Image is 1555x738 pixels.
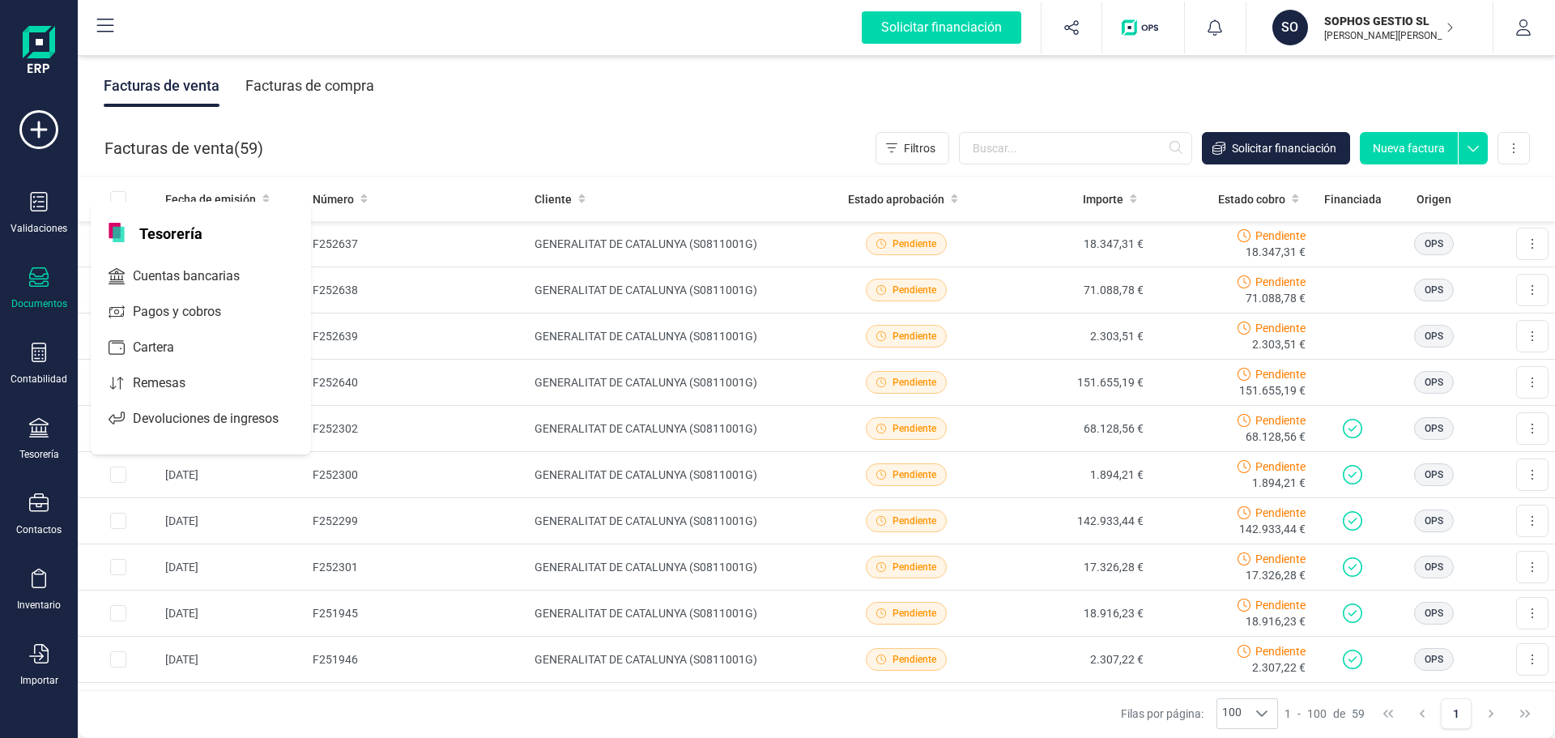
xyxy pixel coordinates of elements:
div: Validaciones [11,222,67,235]
button: SOSOPHOS GESTIO SL[PERSON_NAME][PERSON_NAME] [1266,2,1473,53]
div: Row Selected 45455ce0-d3a9-44b2-acc3-dd35551c5e84 [110,467,126,483]
span: Cliente [535,191,572,207]
td: 17.326,28 € [987,544,1150,591]
span: Pendiente [1255,320,1306,336]
td: GENERALITAT DE CATALUNYA (S0811001G) [528,406,825,452]
td: F251946 [306,637,528,683]
span: 18.347,31 € [1246,244,1306,260]
span: 17.326,28 € [1246,567,1306,583]
span: 59 [1352,706,1365,722]
span: Pendiente [893,283,936,297]
div: Documentos [11,297,67,310]
td: GENERALITAT DE CATALUNYA (S0811001G) [528,683,825,729]
td: F252640 [306,360,528,406]
span: OPS [1425,467,1443,482]
span: Pendiente [893,514,936,528]
button: Filtros [875,132,949,164]
span: OPS [1425,606,1443,621]
td: [DATE] [159,591,306,637]
span: Pendiente [893,237,936,251]
td: F251947 [306,683,528,729]
td: GENERALITAT DE CATALUNYA (S0811001G) [528,221,825,267]
span: Pendiente [893,652,936,667]
span: Pendiente [1255,643,1306,659]
span: 142.933,44 € [1239,521,1306,537]
span: OPS [1425,375,1443,390]
span: OPS [1425,514,1443,528]
td: 142.933,44 € [987,498,1150,544]
span: 151.655,19 € [1239,382,1306,399]
span: Pendiente [1255,597,1306,613]
td: 151.655,19 € [987,360,1150,406]
span: OPS [1425,421,1443,436]
span: Fecha de emisión [165,191,256,207]
span: Cuentas bancarias [126,267,269,286]
td: GENERALITAT DE CATALUNYA (S0811001G) [528,544,825,591]
td: GENERALITAT DE CATALUNYA (S0811001G) [528,452,825,498]
td: 18.347,31 € [987,221,1150,267]
img: Logo Finanedi [23,26,55,78]
span: Financiada [1324,191,1382,207]
span: 1.894,21 € [1252,475,1306,491]
span: 71.088,78 € [1246,290,1306,306]
div: Inventario [17,599,61,612]
div: Facturas de venta ( ) [104,132,263,164]
span: 100 [1217,699,1246,728]
td: 68.128,56 € [987,406,1150,452]
div: Contactos [16,523,62,536]
td: 149.495,64 € [987,683,1150,729]
div: Contabilidad [11,373,67,386]
td: [DATE] [159,544,306,591]
div: Filas por página: [1121,698,1278,729]
td: F252301 [306,544,528,591]
td: 2.307,22 € [987,637,1150,683]
button: First Page [1373,698,1404,729]
td: F252302 [306,406,528,452]
span: Devoluciones de ingresos [126,409,308,429]
span: de [1333,706,1345,722]
td: 71.088,78 € [987,267,1150,314]
td: GENERALITAT DE CATALUNYA (S0811001G) [528,314,825,360]
input: Buscar... [959,132,1192,164]
p: [PERSON_NAME][PERSON_NAME] [1324,29,1454,42]
td: [DATE] [159,452,306,498]
td: 2.303,51 € [987,314,1150,360]
td: GENERALITAT DE CATALUNYA (S0811001G) [528,498,825,544]
button: Last Page [1510,698,1540,729]
span: Pendiente [893,606,936,621]
span: Pendiente [893,421,936,436]
td: F252638 [306,267,528,314]
div: Tesorería [19,448,59,461]
div: Row Selected e00acf0d-8b31-4bd7-a68c-e89cbf0e933e [110,559,126,575]
td: 1.894,21 € [987,452,1150,498]
span: Pendiente [1255,459,1306,475]
td: [DATE] [159,683,306,729]
span: Tesorería [130,223,212,242]
span: Importe [1083,191,1123,207]
span: Pendiente [1255,412,1306,429]
td: F252639 [306,314,528,360]
div: Facturas de compra [245,65,374,107]
span: 59 [240,137,258,160]
td: GENERALITAT DE CATALUNYA (S0811001G) [528,360,825,406]
td: GENERALITAT DE CATALUNYA (S0811001G) [528,637,825,683]
button: Next Page [1476,698,1506,729]
button: Solicitar financiación [1202,132,1350,164]
div: - [1284,706,1365,722]
div: Row Selected 2ae333ca-3565-4825-abe4-82f16c5a5fb9 [110,651,126,668]
td: F252299 [306,498,528,544]
button: Page 1 [1441,698,1472,729]
span: Pendiente [893,560,936,574]
div: Importar [20,674,58,687]
p: SOPHOS GESTIO SL [1324,13,1454,29]
button: Nueva factura [1360,132,1458,164]
div: All items unselected [110,191,126,207]
span: Número [313,191,354,207]
td: GENERALITAT DE CATALUNYA (S0811001G) [528,591,825,637]
button: Logo de OPS [1112,2,1174,53]
td: GENERALITAT DE CATALUNYA (S0811001G) [528,267,825,314]
span: Pendiente [893,329,936,343]
span: Pendiente [893,467,936,482]
td: F252637 [306,221,528,267]
span: Origen [1417,191,1451,207]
